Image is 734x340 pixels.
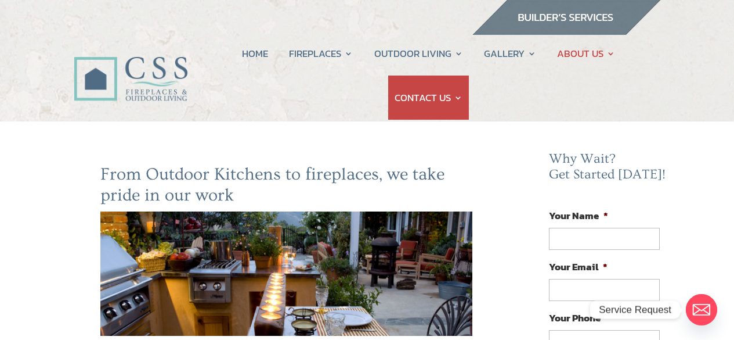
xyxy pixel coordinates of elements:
img: CSS Fireplaces & Outdoor Living (Formerly Construction Solutions & Supply)- Jacksonville Ormond B... [74,26,188,107]
a: GALLERY [484,31,536,76]
a: builder services construction supply [472,24,661,39]
label: Your Phone [549,312,610,324]
img: about us construction solutions jacksonville fl css fireplaces and outdoor living ormond beach fl 1 [100,212,473,336]
a: ABOUT US [557,31,615,76]
label: Your Name [549,209,608,222]
a: CONTACT US [395,76,462,120]
h2: From Outdoor Kitchens to fireplaces, we take pride in our work [100,164,473,212]
a: FIREPLACES [289,31,353,76]
a: HOME [242,31,268,76]
a: Email [686,294,717,325]
h2: Why Wait? Get Started [DATE]! [549,151,668,189]
a: OUTDOOR LIVING [374,31,463,76]
label: Your Email [549,260,608,273]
